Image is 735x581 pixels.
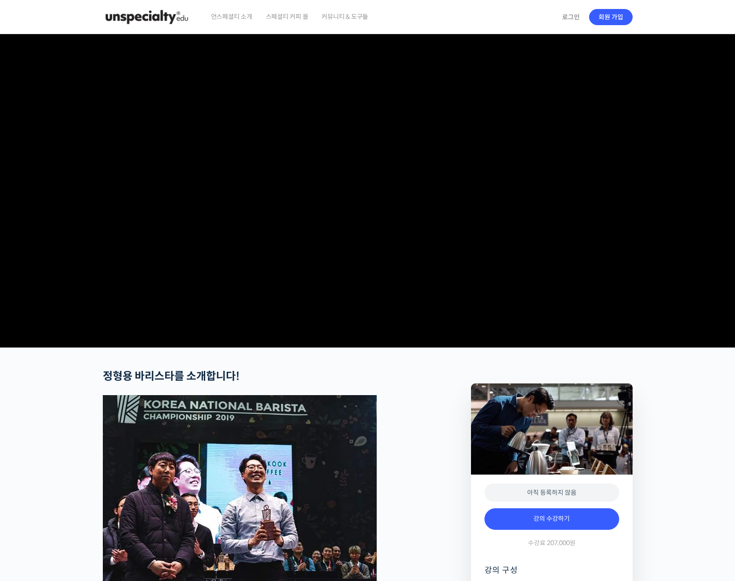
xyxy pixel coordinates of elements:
span: 수강료 207,000원 [528,539,576,547]
strong: 정형용 바리스타를 소개합니다! [103,370,240,383]
a: 로그인 [557,7,585,27]
a: 회원 가입 [589,9,633,25]
div: 아직 등록하지 않음 [484,484,619,502]
a: 강의 수강하기 [484,508,619,530]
